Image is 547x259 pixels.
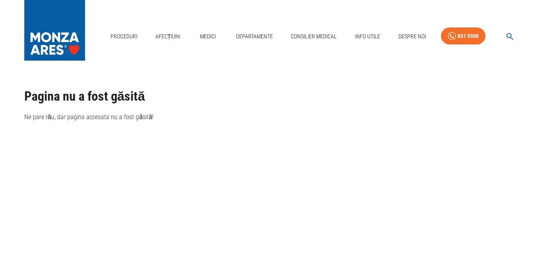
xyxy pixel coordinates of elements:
[233,28,276,45] a: Departamente
[24,89,523,103] h1: Pagina nu a fost găsită
[107,28,140,45] a: Proceduri
[195,28,221,45] a: Medici
[24,112,523,122] p: Ne pare rău, dar pagina accesata nu a fost găsită!
[441,27,485,45] a: 031 9300
[152,28,184,45] a: Afecțiuni
[395,28,429,45] a: Despre Noi
[458,31,479,41] div: 031 9300
[352,28,383,45] a: Info Utile
[287,28,340,45] a: Consilier Medical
